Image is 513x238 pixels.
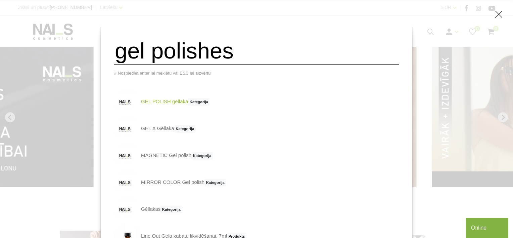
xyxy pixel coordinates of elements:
[191,152,213,160] span: Kategorija
[114,196,182,223] a: GēllakasKategorija
[204,179,226,187] span: Kategorija
[114,169,226,196] a: MIRROR COLOR Gel polishKategorija
[188,98,209,106] span: Kategorija
[174,125,196,133] span: Kategorija
[114,37,399,65] input: Meklēt produktus ...
[114,142,213,169] a: MAGNETIC Gel polishKategorija
[160,206,182,214] span: Kategorija
[466,216,510,238] iframe: chat widget
[114,115,196,142] a: GEL X GēllakaKategorija
[114,71,211,76] span: # Nospiediet enter lai meklētu vai ESC lai aizvērtu
[114,88,209,115] a: GEL POLISH gēllakaKategorija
